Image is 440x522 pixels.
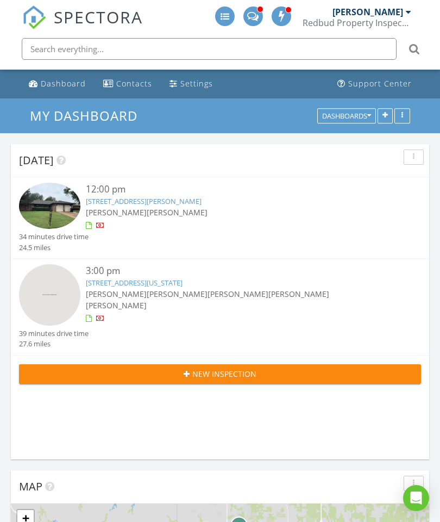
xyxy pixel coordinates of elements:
[348,78,412,89] div: Support Center
[86,183,387,196] div: 12:00 pm
[22,15,143,38] a: SPECTORA
[54,5,143,28] span: SPECTORA
[19,328,89,339] div: 39 minutes drive time
[30,107,147,125] a: My Dashboard
[19,153,54,167] span: [DATE]
[86,289,147,299] span: [PERSON_NAME]
[19,243,89,253] div: 24.5 miles
[333,74,416,94] a: Support Center
[317,108,376,123] button: Dashboards
[19,479,42,494] span: Map
[192,368,256,380] span: New Inspection
[116,78,152,89] div: Contacts
[86,264,387,278] div: 3:00 pm
[403,485,429,511] div: Open Intercom Messenger
[19,264,421,350] a: 3:00 pm [STREET_ADDRESS][US_STATE] [PERSON_NAME][PERSON_NAME][PERSON_NAME][PERSON_NAME][PERSON_NA...
[99,74,156,94] a: Contacts
[86,300,147,310] span: [PERSON_NAME]
[180,78,213,89] div: Settings
[24,74,90,94] a: Dashboard
[208,289,268,299] span: [PERSON_NAME]
[86,196,202,206] a: [STREET_ADDRESS][PERSON_NAME]
[41,78,86,89] div: Dashboard
[165,74,217,94] a: Settings
[86,278,183,288] a: [STREET_ADDRESS][US_STATE]
[22,5,46,29] img: The Best Home Inspection Software - Spectora
[303,17,411,28] div: Redbud Property Inspections, LLC
[268,289,329,299] span: [PERSON_NAME]
[19,183,80,229] img: 9360087%2Fcover_photos%2Fds8uoQfnKkq7FAWxQPZk%2Fsmall.jpg
[147,207,208,217] span: [PERSON_NAME]
[19,183,421,253] a: 12:00 pm [STREET_ADDRESS][PERSON_NAME] [PERSON_NAME][PERSON_NAME] 34 minutes drive time 24.5 miles
[19,339,89,349] div: 27.6 miles
[322,112,371,120] div: Dashboards
[22,38,397,60] input: Search everything...
[147,289,208,299] span: [PERSON_NAME]
[86,207,147,217] span: [PERSON_NAME]
[332,7,403,17] div: [PERSON_NAME]
[19,232,89,242] div: 34 minutes drive time
[19,264,80,326] img: streetview
[19,364,421,384] button: New Inspection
